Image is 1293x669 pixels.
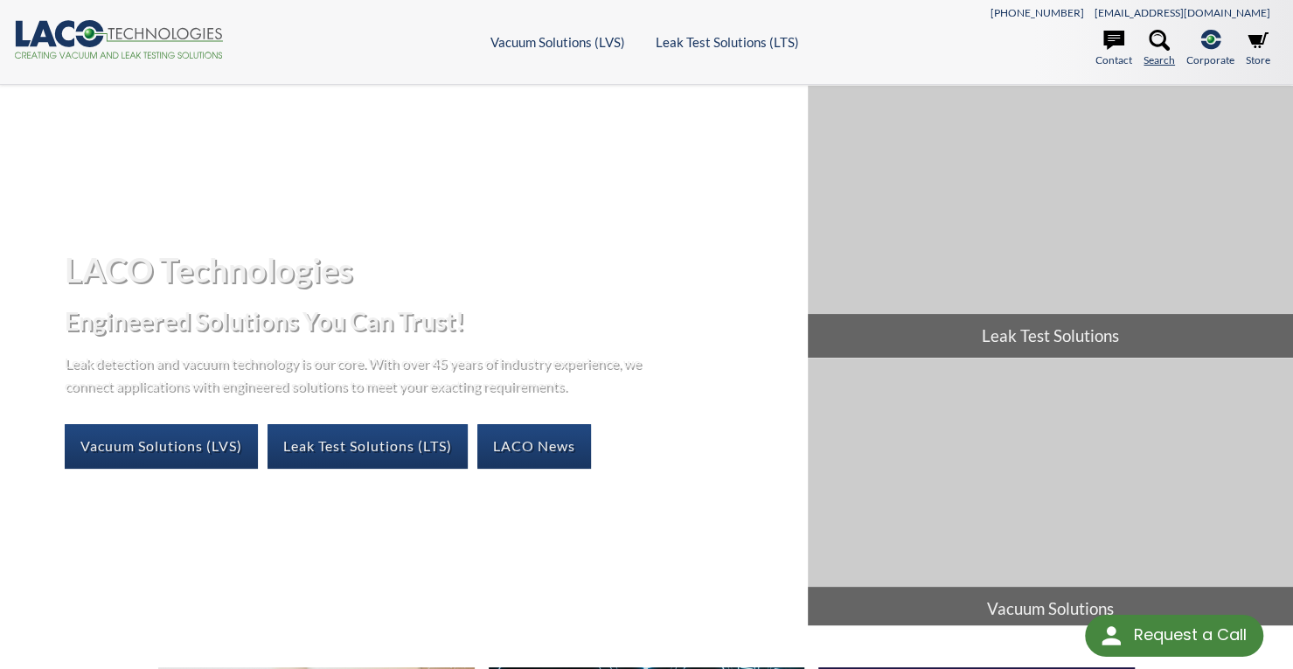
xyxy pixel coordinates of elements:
div: Request a Call [1133,615,1246,655]
a: Vacuum Solutions (LVS) [490,34,625,50]
a: [PHONE_NUMBER] [991,6,1084,19]
img: round button [1097,622,1125,650]
span: Vacuum Solutions [808,587,1293,631]
span: Corporate [1186,52,1234,68]
a: LACO News [477,424,591,468]
a: Leak Test Solutions (LTS) [656,34,799,50]
h2: Engineered Solutions You Can Trust! [65,305,794,338]
a: Vacuum Solutions [808,359,1293,631]
span: Leak Test Solutions [808,314,1293,358]
a: Contact [1095,30,1132,68]
a: Vacuum Solutions (LVS) [65,424,258,468]
a: Search [1144,30,1175,68]
a: [EMAIL_ADDRESS][DOMAIN_NAME] [1095,6,1270,19]
a: Leak Test Solutions (LTS) [268,424,468,468]
a: Store [1246,30,1270,68]
div: Request a Call [1085,615,1263,657]
a: Leak Test Solutions [808,86,1293,358]
h1: LACO Technologies [65,248,794,291]
p: Leak detection and vacuum technology is our core. With over 45 years of industry experience, we c... [65,352,650,396]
